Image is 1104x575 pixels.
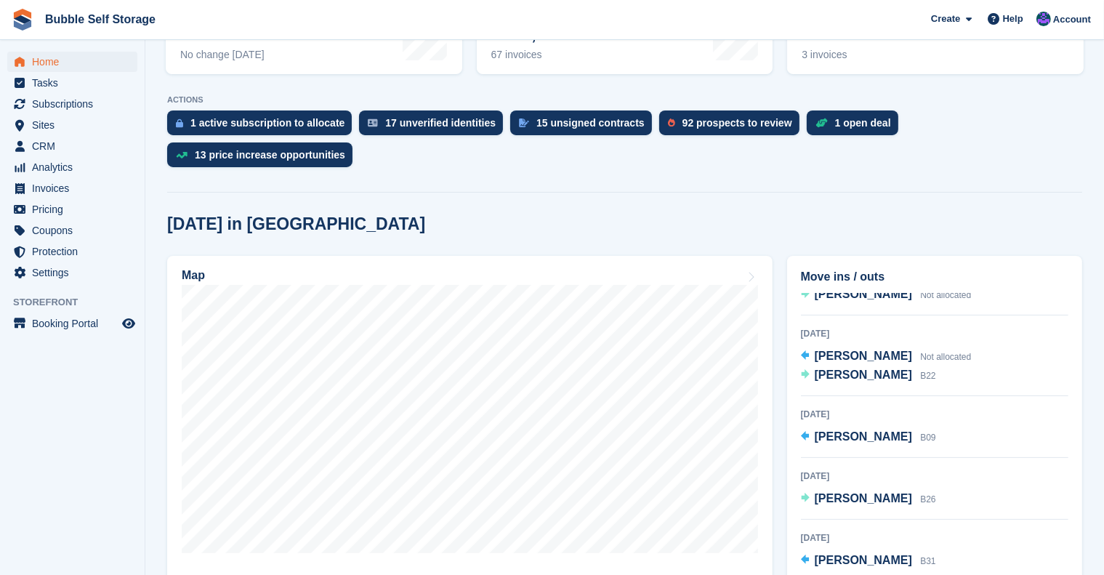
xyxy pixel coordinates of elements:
span: Not allocated [920,290,971,300]
a: 15 unsigned contracts [510,110,659,142]
a: 1 open deal [807,110,906,142]
a: [PERSON_NAME] Not allocated [801,347,972,366]
img: verify_identity-adf6edd0f0f0b5bbfe63781bf79b02c33cf7c696d77639b501bdc392416b5a36.svg [368,118,378,127]
div: [DATE] [801,470,1068,483]
span: CRM [32,136,119,156]
span: Protection [32,241,119,262]
span: [PERSON_NAME] [815,492,912,504]
a: [PERSON_NAME] B26 [801,490,936,509]
a: menu [7,136,137,156]
div: [DATE] [801,531,1068,544]
img: contract_signature_icon-13c848040528278c33f63329250d36e43548de30e8caae1d1a13099fd9432cc5.svg [519,118,529,127]
div: 1 open deal [835,117,891,129]
div: 3 invoices [802,49,901,61]
a: 17 unverified identities [359,110,510,142]
span: Help [1003,12,1023,26]
a: menu [7,220,137,241]
a: 92 prospects to review [659,110,807,142]
span: [PERSON_NAME] [815,430,912,443]
span: [PERSON_NAME] [815,554,912,566]
span: [PERSON_NAME] [815,350,912,362]
div: 1 active subscription to allocate [190,117,345,129]
a: 13 price increase opportunities [167,142,360,174]
div: [DATE] [801,327,1068,340]
a: menu [7,157,137,177]
span: Subscriptions [32,94,119,114]
span: [PERSON_NAME] [815,369,912,381]
span: Coupons [32,220,119,241]
a: 1 active subscription to allocate [167,110,359,142]
a: [PERSON_NAME] B31 [801,552,936,571]
a: Preview store [120,315,137,332]
div: 92 prospects to review [682,117,792,129]
div: [DATE] [801,408,1068,421]
h2: Map [182,269,205,282]
div: 13 price increase opportunities [195,149,345,161]
span: B26 [920,494,935,504]
img: prospect-51fa495bee0391a8d652442698ab0144808aea92771e9ea1ae160a38d050c398.svg [668,118,675,127]
h2: Move ins / outs [801,268,1068,286]
div: 67 invoices [491,49,609,61]
span: Account [1053,12,1091,27]
span: Analytics [32,157,119,177]
h2: [DATE] in [GEOGRAPHIC_DATA] [167,214,425,234]
a: menu [7,94,137,114]
a: menu [7,313,137,334]
a: menu [7,241,137,262]
span: B22 [920,371,935,381]
a: menu [7,73,137,93]
span: Tasks [32,73,119,93]
img: stora-icon-8386f47178a22dfd0bd8f6a31ec36ba5ce8667c1dd55bd0f319d3a0aa187defe.svg [12,9,33,31]
span: Create [931,12,960,26]
img: price_increase_opportunities-93ffe204e8149a01c8c9dc8f82e8f89637d9d84a8eef4429ea346261dce0b2c0.svg [176,152,188,158]
a: menu [7,52,137,72]
img: Stuart Jackson [1036,12,1051,26]
span: B09 [920,433,935,443]
span: Booking Portal [32,313,119,334]
span: Not allocated [920,352,971,362]
div: 15 unsigned contracts [536,117,645,129]
a: [PERSON_NAME] Not allocated [801,286,972,305]
span: Storefront [13,295,145,310]
span: [PERSON_NAME] [815,288,912,300]
a: menu [7,199,137,220]
a: menu [7,115,137,135]
img: active_subscription_to_allocate_icon-d502201f5373d7db506a760aba3b589e785aa758c864c3986d89f69b8ff3... [176,118,183,128]
img: deal-1b604bf984904fb50ccaf53a9ad4b4a5d6e5aea283cecdc64d6e3604feb123c2.svg [815,118,828,128]
div: 17 unverified identities [385,117,496,129]
span: Sites [32,115,119,135]
div: No change [DATE] [180,49,265,61]
span: B31 [920,556,935,566]
a: [PERSON_NAME] B22 [801,366,936,385]
a: [PERSON_NAME] B09 [801,428,936,447]
p: ACTIONS [167,95,1082,105]
a: menu [7,178,137,198]
span: Pricing [32,199,119,220]
span: Invoices [32,178,119,198]
a: Bubble Self Storage [39,7,161,31]
span: Home [32,52,119,72]
a: menu [7,262,137,283]
span: Settings [32,262,119,283]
